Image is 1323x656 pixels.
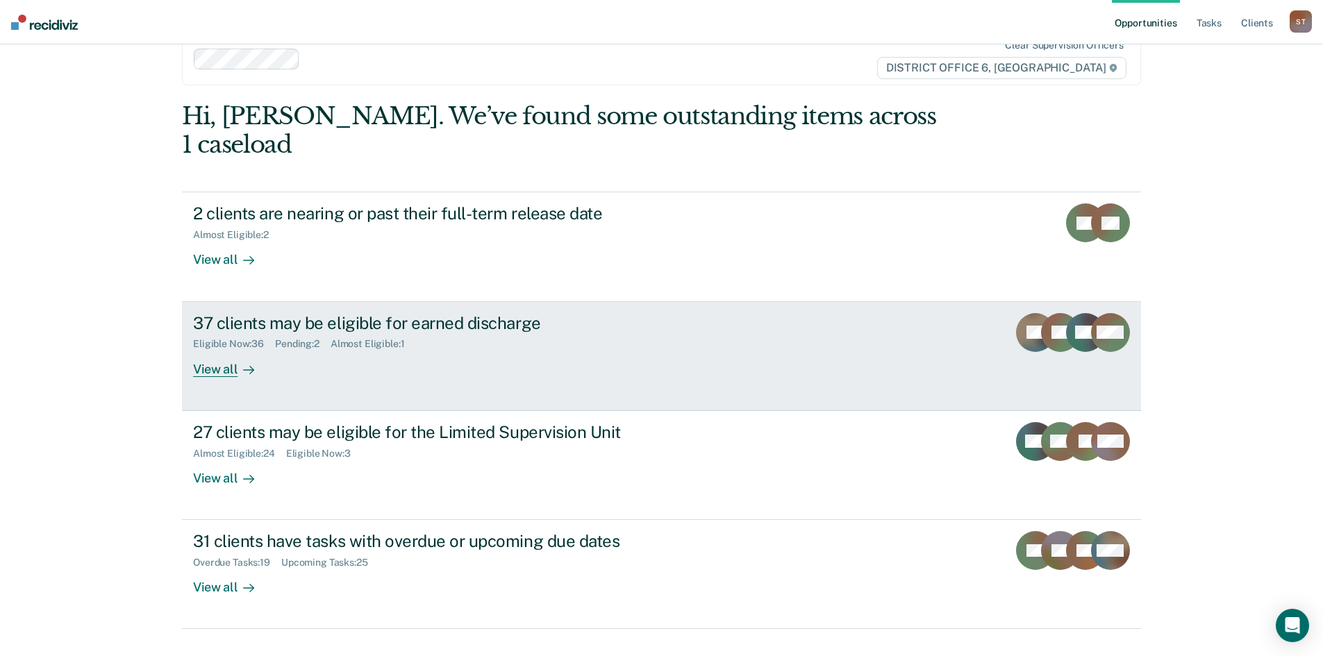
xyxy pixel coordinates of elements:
div: 2 clients are nearing or past their full-term release date [193,203,681,224]
div: Almost Eligible : 24 [193,448,286,460]
a: 27 clients may be eligible for the Limited Supervision UnitAlmost Eligible:24Eligible Now:3View all [182,411,1141,520]
a: 31 clients have tasks with overdue or upcoming due datesOverdue Tasks:19Upcoming Tasks:25View all [182,520,1141,629]
span: DISTRICT OFFICE 6, [GEOGRAPHIC_DATA] [877,57,1126,79]
div: Clear supervision officers [1005,40,1123,51]
img: Recidiviz [11,15,78,30]
a: 37 clients may be eligible for earned dischargeEligible Now:36Pending:2Almost Eligible:1View all [182,302,1141,411]
div: View all [193,241,271,268]
div: Upcoming Tasks : 25 [281,557,379,569]
div: View all [193,459,271,486]
div: S T [1290,10,1312,33]
div: Hi, [PERSON_NAME]. We’ve found some outstanding items across 1 caseload [182,102,949,159]
div: 37 clients may be eligible for earned discharge [193,313,681,333]
div: Almost Eligible : 2 [193,229,280,241]
div: 31 clients have tasks with overdue or upcoming due dates [193,531,681,551]
button: ST [1290,10,1312,33]
div: View all [193,569,271,596]
div: Eligible Now : 36 [193,338,275,350]
div: Almost Eligible : 1 [331,338,416,350]
div: Open Intercom Messenger [1276,609,1309,642]
div: Eligible Now : 3 [286,448,362,460]
div: View all [193,350,271,377]
a: 2 clients are nearing or past their full-term release dateAlmost Eligible:2View all [182,192,1141,301]
div: Pending : 2 [275,338,331,350]
div: Overdue Tasks : 19 [193,557,281,569]
div: 27 clients may be eligible for the Limited Supervision Unit [193,422,681,442]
